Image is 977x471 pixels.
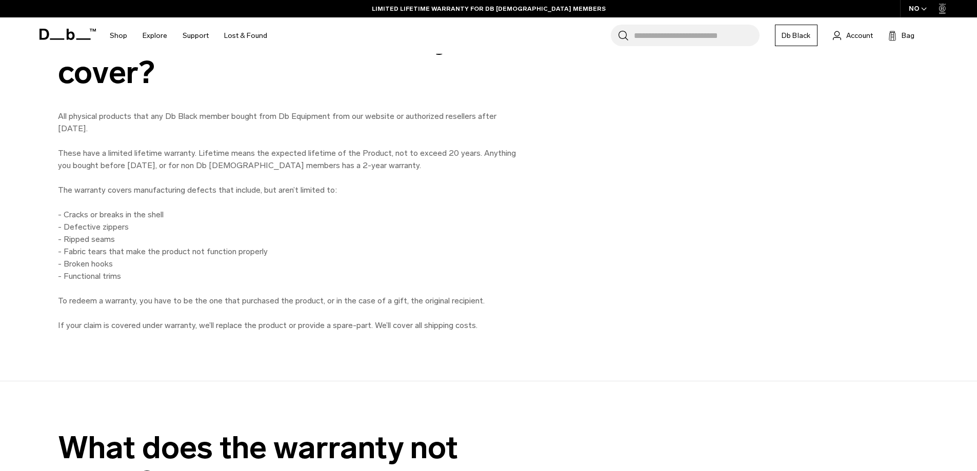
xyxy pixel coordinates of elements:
[888,29,914,42] button: Bag
[58,110,520,307] p: All physical products that any Db Black member bought from Db Equipment from our website or autho...
[110,17,127,54] a: Shop
[224,17,267,54] a: Lost & Found
[102,17,275,54] nav: Main Navigation
[846,30,873,41] span: Account
[143,17,167,54] a: Explore
[833,29,873,42] a: Account
[183,17,209,54] a: Support
[58,319,520,332] p: If your claim is covered under warranty, we’ll replace the product or provide a spare-part. We’ll...
[372,4,606,13] a: LIMITED LIFETIME WARRANTY FOR DB [DEMOGRAPHIC_DATA] MEMBERS
[775,25,818,46] a: Db Black
[58,21,520,90] div: What does the Db warranty cover?
[902,30,914,41] span: Bag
